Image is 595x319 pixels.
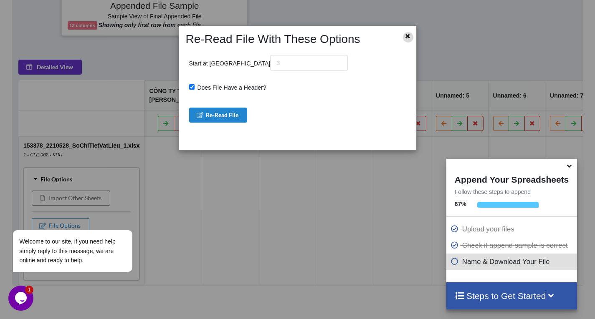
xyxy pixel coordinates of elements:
p: Upload your files [451,224,575,234]
p: Check if append sample is correct [451,240,575,251]
b: 67 % [455,201,466,207]
iframe: chat widget [8,286,35,311]
p: Follow these steps to append [446,188,577,196]
p: Name & Download Your File [451,256,575,267]
p: Start at [GEOGRAPHIC_DATA] [189,55,348,71]
input: 3 [270,55,348,71]
button: Re-Read File [189,108,248,123]
span: Does File Have a Header? [195,84,266,91]
h4: Steps to Get Started [455,291,569,301]
iframe: chat widget [8,155,159,281]
h2: Re-Read File With These Options [182,32,394,46]
h4: Append Your Spreadsheets [446,172,577,185]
